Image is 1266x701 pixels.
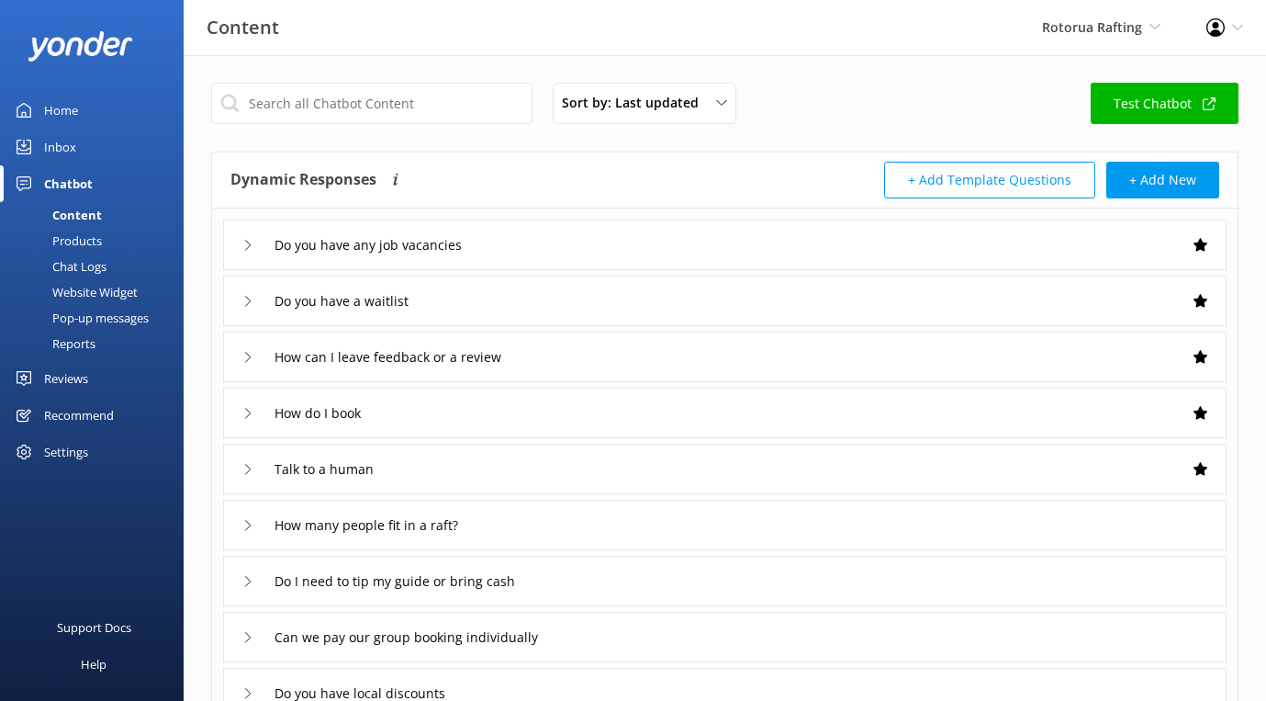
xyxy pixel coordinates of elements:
[28,31,133,62] img: yonder-white-logo.png
[11,305,184,331] a: Pop-up messages
[11,279,138,305] div: Website Widget
[11,202,102,228] div: Content
[81,646,106,683] div: Help
[57,609,131,646] div: Support Docs
[44,360,88,397] div: Reviews
[207,13,279,42] h3: Content
[11,254,184,279] a: Chat Logs
[11,228,184,254] a: Products
[44,434,88,470] div: Settings
[211,83,532,124] input: Search all Chatbot Content
[11,305,149,331] div: Pop-up messages
[1106,162,1219,198] button: + Add New
[884,162,1095,198] button: + Add Template Questions
[11,331,95,356] div: Reports
[562,93,710,113] span: Sort by: Last updated
[230,162,376,198] h4: Dynamic Responses
[11,279,184,305] a: Website Widget
[44,165,93,202] div: Chatbot
[1042,18,1142,36] span: Rotorua Rafting
[11,331,184,356] a: Reports
[11,228,102,254] div: Products
[11,202,184,228] a: Content
[1091,83,1238,124] a: Test Chatbot
[44,92,78,129] div: Home
[44,129,76,165] div: Inbox
[44,397,114,434] div: Recommend
[11,254,106,279] div: Chat Logs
